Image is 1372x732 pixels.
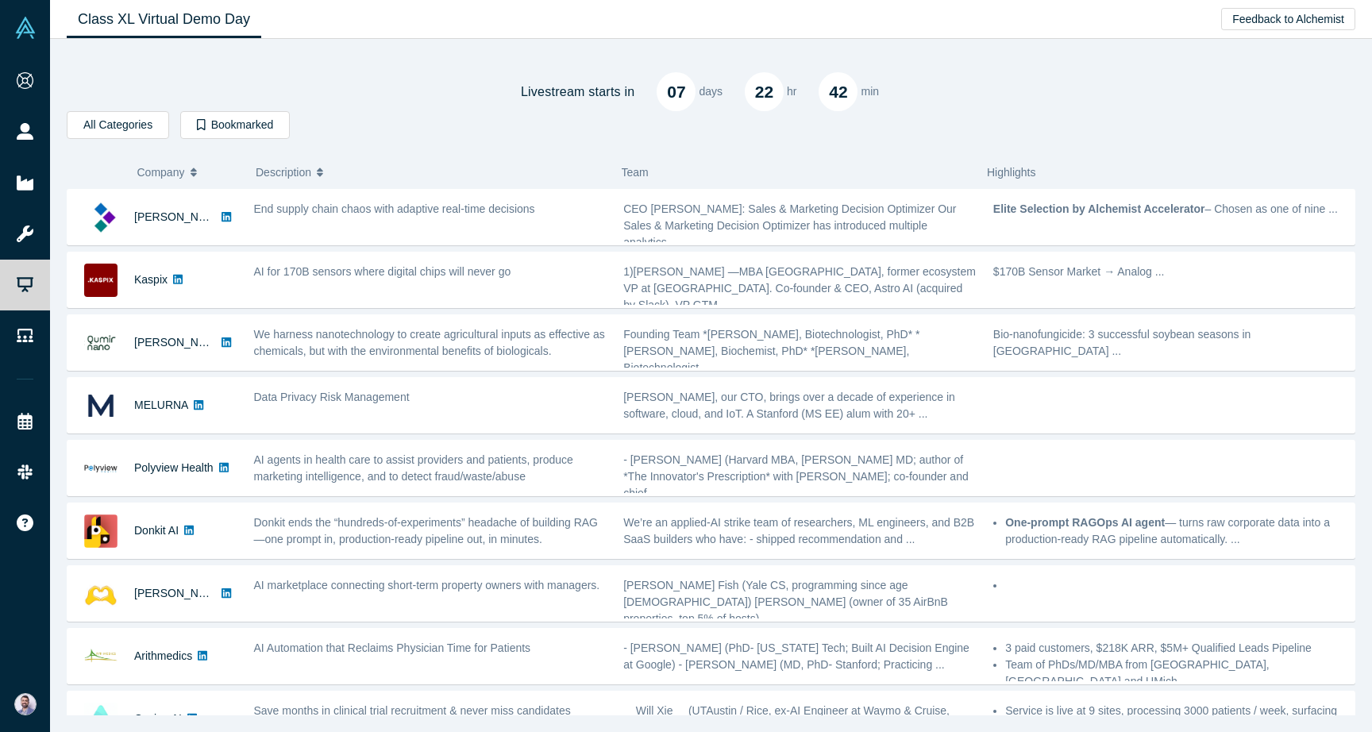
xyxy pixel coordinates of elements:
button: Company [137,156,240,189]
button: Bookmarked [180,111,290,139]
button: Feedback to Alchemist [1221,8,1355,30]
img: Kaspix's Logo [84,264,118,297]
p: – Chosen as one of nine ... [993,201,1347,218]
a: [PERSON_NAME] [134,336,225,349]
strong: Elite Selection by Alchemist Accelerator [993,202,1205,215]
img: Donkit AI's Logo [84,514,118,548]
span: We’re an applied-AI strike team of researchers, ML engineers, and B2B SaaS builders who have: - s... [623,516,974,545]
span: 1)[PERSON_NAME] —MBA [GEOGRAPHIC_DATA], former ecosystem VP at [GEOGRAPHIC_DATA]. Co-founder & CE... [623,265,976,311]
p: Bio-nanofungicide: 3 successful soybean seasons in [GEOGRAPHIC_DATA] ... [993,326,1347,360]
span: Description [256,156,311,189]
button: All Categories [67,111,169,139]
a: Cosign AI [134,712,182,725]
span: - [PERSON_NAME] (PhD- [US_STATE] Tech; Built AI Decision Engine at Google) - [PERSON_NAME] (MD, P... [623,641,969,671]
a: [PERSON_NAME] [134,210,225,223]
span: Team [622,166,649,179]
span: Company [137,156,185,189]
span: [PERSON_NAME], our CTO, brings over a decade of experience in software, cloud, and IoT. A Stanfor... [623,391,955,420]
div: 42 [819,72,857,111]
span: AI marketplace connecting short-term property owners with managers. [254,579,600,591]
span: [PERSON_NAME] Fish (Yale CS, programming since age [DEMOGRAPHIC_DATA]) [PERSON_NAME] (owner of 35... [623,579,948,625]
span: AI Automation that Reclaims Physician Time for Patients [254,641,531,654]
span: Data Privacy Risk Management [254,391,410,403]
img: Besty AI's Logo [84,577,118,611]
p: $170B Sensor Market → Analog ... [993,264,1347,280]
img: Polyview Health's Logo [84,452,118,485]
li: 3 paid customers, $218K ARR, $5M+ Qualified Leads Pipeline [1005,640,1346,657]
span: We harness nanotechnology to create agricultural inputs as effective as chemicals, but with the e... [254,328,605,357]
img: Kimaru AI's Logo [84,201,118,234]
a: Class XL Virtual Demo Day [67,1,261,38]
span: CEO [PERSON_NAME]: Sales & Marketing Decision Optimizer Our Sales & Marketing Decision Optimizer ... [623,202,956,248]
a: MELURNA [134,399,188,411]
div: 07 [657,72,696,111]
li: — turns raw corporate data into a production-ready RAG pipeline automatically. ... [1005,514,1346,548]
a: Polyview Health [134,461,214,474]
span: - [PERSON_NAME] (Harvard MBA, [PERSON_NAME] MD; author of *The Innovator's Prescription* with [PE... [623,453,969,499]
span: Donkit ends the “hundreds-of-experiments” headache of building RAG—one prompt in, production-read... [254,516,598,545]
div: 22 [745,72,784,111]
img: Arithmedics's Logo [84,640,118,673]
span: AI for 170B sensors where digital chips will never go [254,265,511,278]
span: Save months in clinical trial recruitment & never miss candidates [254,704,571,717]
span: Founding Team *[PERSON_NAME], Biotechnologist, PhD* *[PERSON_NAME], Biochemist, PhD* *[PERSON_NAM... [623,328,919,374]
img: Alchemist Vault Logo [14,17,37,39]
img: Qumir Nano's Logo [84,326,118,360]
img: Sam Jadali's Account [14,693,37,715]
a: Kaspix [134,273,168,286]
img: MELURNA's Logo [84,389,118,422]
a: Donkit AI [134,524,179,537]
p: min [861,83,879,100]
span: Highlights [987,166,1035,179]
a: [PERSON_NAME] AI [134,587,238,599]
button: Description [256,156,605,189]
span: End supply chain chaos with adaptive real-time decisions [254,202,535,215]
p: days [699,83,723,100]
span: AI agents in health care to assist providers and patients, produce marketing intelligence, and to... [254,453,573,483]
p: hr [787,83,796,100]
li: Team of PhDs/MD/MBA from [GEOGRAPHIC_DATA], [GEOGRAPHIC_DATA] and UMich. ... [1005,657,1346,690]
h4: Livestream starts in [521,84,635,99]
strong: One-prompt RAGOps AI agent [1005,516,1165,529]
a: Arithmedics [134,649,192,662]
